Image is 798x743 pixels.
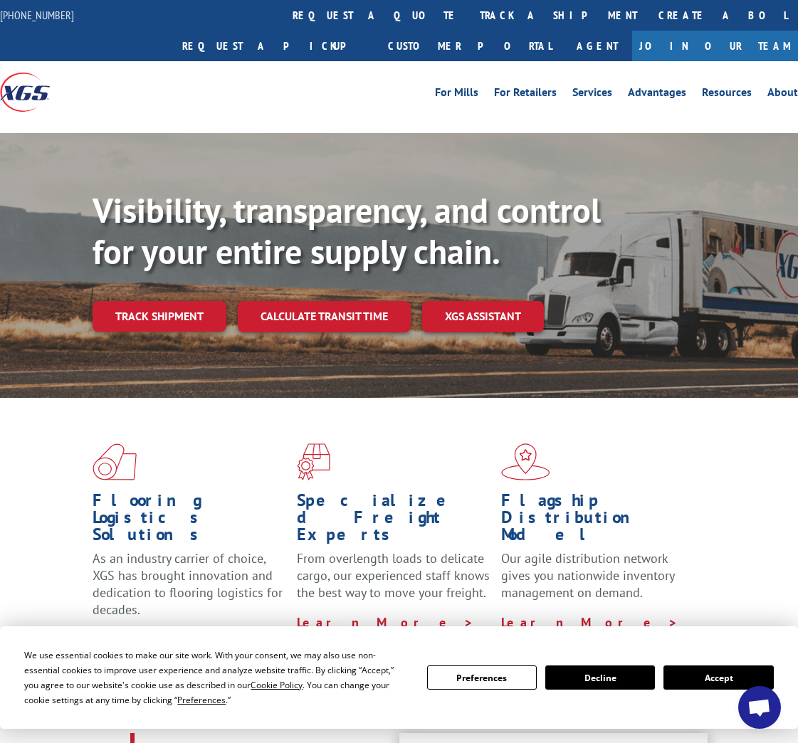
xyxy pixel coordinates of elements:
img: xgs-icon-focused-on-flooring-red [297,443,330,480]
a: For Retailers [494,87,557,102]
button: Accept [663,665,773,690]
a: Services [572,87,612,102]
a: Customer Portal [377,31,562,61]
span: Preferences [177,694,226,706]
span: Cookie Policy [251,679,303,691]
a: Resources [702,87,752,102]
span: Our agile distribution network gives you nationwide inventory management on demand. [501,550,674,601]
a: XGS ASSISTANT [422,301,544,332]
h1: Specialized Freight Experts [297,492,490,550]
div: Open chat [738,686,781,729]
img: xgs-icon-flagship-distribution-model-red [501,443,550,480]
a: About [767,87,798,102]
button: Preferences [427,665,537,690]
p: From overlength loads to delicate cargo, our experienced staff knows the best way to move your fr... [297,550,490,613]
a: Agent [562,31,632,61]
h1: Flooring Logistics Solutions [93,492,286,550]
a: Learn More > [501,614,678,631]
a: Calculate transit time [238,301,411,332]
span: As an industry carrier of choice, XGS has brought innovation and dedication to flooring logistics... [93,550,283,617]
h1: Flagship Distribution Model [501,492,695,550]
a: Learn More > [297,614,474,631]
a: For Mills [435,87,478,102]
button: Decline [545,665,655,690]
b: Visibility, transparency, and control for your entire supply chain. [93,188,601,273]
div: We use essential cookies to make our site work. With your consent, we may also use non-essential ... [24,648,409,707]
a: Request a pickup [172,31,377,61]
a: Track shipment [93,301,226,331]
img: xgs-icon-total-supply-chain-intelligence-red [93,443,137,480]
a: Join Our Team [632,31,798,61]
a: Advantages [628,87,686,102]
